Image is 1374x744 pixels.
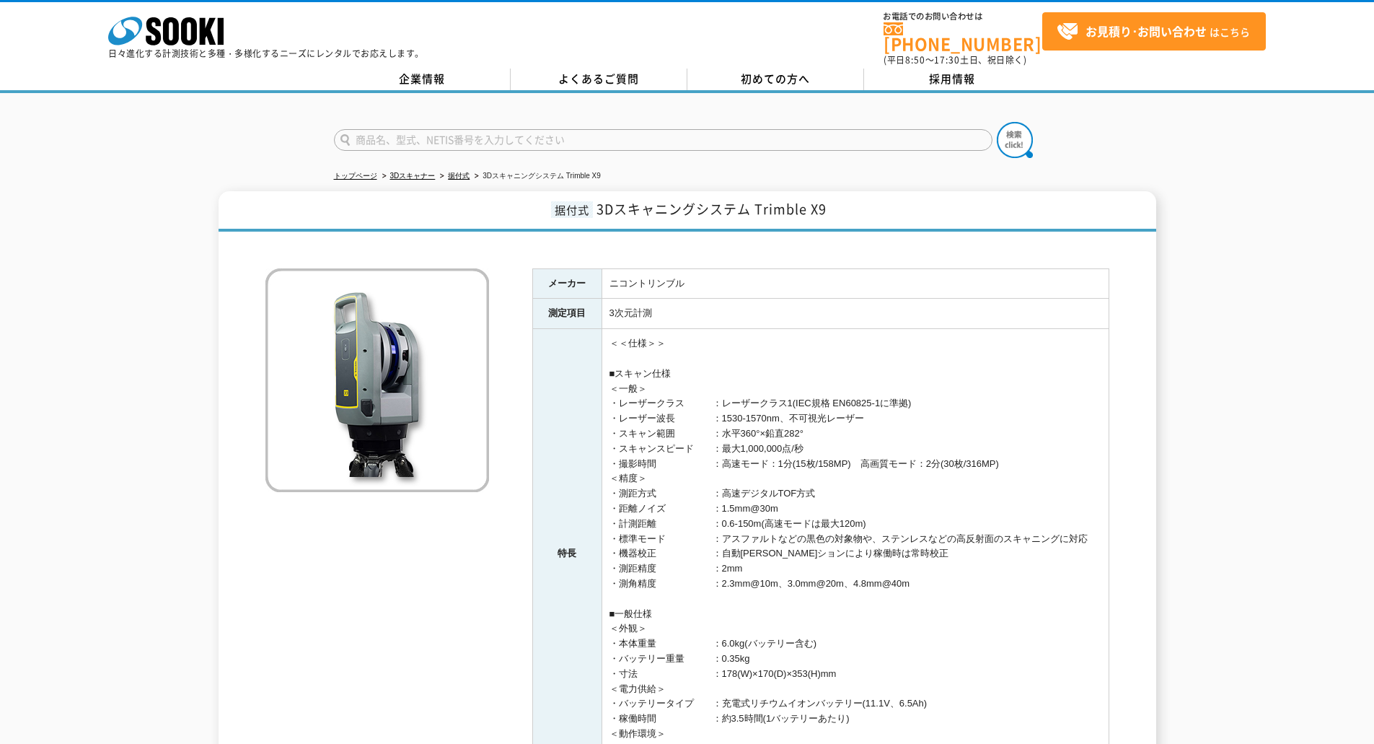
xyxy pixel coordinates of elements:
[265,268,489,492] img: 3Dスキャニングシステム Trimble X9
[390,172,436,180] a: 3Dスキャナー
[334,172,377,180] a: トップページ
[884,12,1042,21] span: お電話でのお問い合わせは
[905,53,925,66] span: 8:50
[472,169,601,184] li: 3Dスキャニングシステム Trimble X9
[448,172,470,180] a: 据付式
[1085,22,1207,40] strong: お見積り･お問い合わせ
[864,69,1041,90] a: 採用情報
[532,299,602,329] th: 測定項目
[602,268,1109,299] td: ニコントリンブル
[108,49,424,58] p: 日々進化する計測技術と多種・多様化するニーズにレンタルでお応えします。
[884,53,1026,66] span: (平日 ～ 土日、祝日除く)
[551,201,593,218] span: 据付式
[1057,21,1250,43] span: はこちら
[884,22,1042,52] a: [PHONE_NUMBER]
[511,69,687,90] a: よくあるご質問
[1042,12,1266,51] a: お見積り･お問い合わせはこちら
[334,129,992,151] input: 商品名、型式、NETIS番号を入力してください
[997,122,1033,158] img: btn_search.png
[334,69,511,90] a: 企業情報
[934,53,960,66] span: 17:30
[741,71,810,87] span: 初めての方へ
[602,299,1109,329] td: 3次元計測
[687,69,864,90] a: 初めての方へ
[532,268,602,299] th: メーカー
[596,199,827,219] span: 3Dスキャニングシステム Trimble X9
